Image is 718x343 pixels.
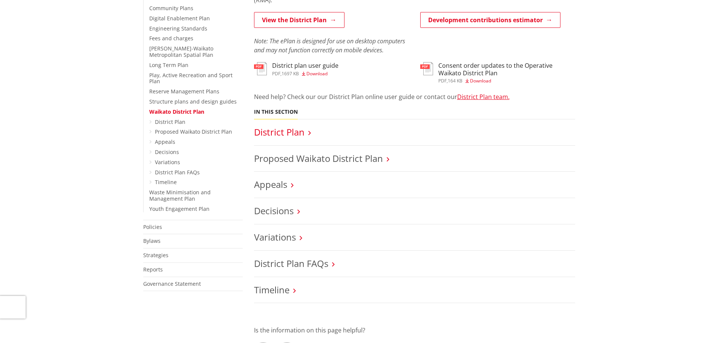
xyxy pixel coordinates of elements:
[254,109,298,115] h5: In this section
[306,70,328,77] span: Download
[457,93,510,101] a: District Plan team.
[420,62,575,83] a: Consent order updates to the Operative Waikato District Plan pdf,164 KB Download
[420,12,560,28] a: Development contributions estimator
[420,62,433,75] img: document-pdf.svg
[254,12,344,28] a: View the District Plan
[149,15,210,22] a: Digital Enablement Plan
[143,237,161,244] a: Bylaws
[254,204,294,217] a: Decisions
[282,70,299,77] span: 1697 KB
[683,311,710,338] iframe: Messenger Launcher
[143,280,201,287] a: Governance Statement
[149,108,204,115] a: Waikato District Plan
[254,62,267,75] img: document-pdf.svg
[272,72,338,76] div: ,
[438,78,447,84] span: pdf
[149,5,193,12] a: Community Plans
[149,25,207,32] a: Engineering Standards
[272,70,280,77] span: pdf
[254,152,383,165] a: Proposed Waikato District Plan
[149,72,233,85] a: Play, Active Recreation and Sport Plan
[155,178,177,186] a: Timeline
[149,45,213,58] a: [PERSON_NAME]-Waikato Metropolitan Spatial Plan
[143,266,163,273] a: Reports
[155,148,179,155] a: Decisions
[272,62,338,69] h3: District plan user guide
[254,284,289,296] a: Timeline
[470,78,491,84] span: Download
[254,178,287,191] a: Appeals
[438,79,575,83] div: ,
[254,257,328,270] a: District Plan FAQs
[254,231,296,243] a: Variations
[149,61,188,69] a: Long Term Plan
[155,118,185,125] a: District Plan
[149,88,219,95] a: Reserve Management Plans
[254,326,575,335] p: Is the information on this page helpful?
[448,78,462,84] span: 164 KB
[143,223,162,230] a: Policies
[149,98,237,105] a: Structure plans and design guides
[143,252,168,259] a: Strategies
[254,62,338,76] a: District plan user guide pdf,1697 KB Download
[254,37,405,54] em: Note: The ePlan is designed for use on desktop computers and may not function correctly on mobile...
[254,92,575,101] p: Need help? Check our our District Plan online user guide or contact our
[155,169,200,176] a: District Plan FAQs
[149,189,211,202] a: Waste Minimisation and Management Plan
[155,138,175,145] a: Appeals
[155,128,232,135] a: Proposed Waikato District Plan
[149,35,193,42] a: Fees and charges
[438,62,575,76] h3: Consent order updates to the Operative Waikato District Plan
[149,205,210,212] a: Youth Engagement Plan
[254,126,305,138] a: District Plan
[155,159,180,166] a: Variations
